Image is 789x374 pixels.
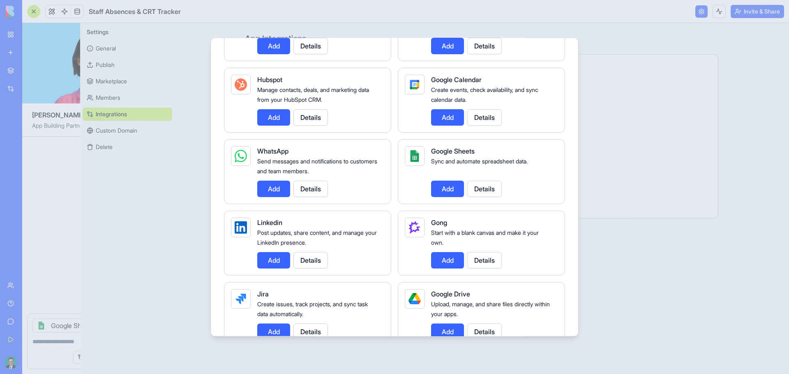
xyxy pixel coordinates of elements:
button: Add [257,37,290,54]
button: Details [293,109,328,125]
span: Google Drive [431,289,470,298]
span: Start with a blank canvas and make it your own. [431,229,539,246]
span: WhatsApp [257,147,288,155]
span: Post updates, share content, and manage your LinkedIn presence. [257,229,377,246]
button: Add [431,180,464,197]
button: Details [467,180,502,197]
button: Add [257,180,290,197]
span: Upload, manage, and share files directly within your apps. [431,300,550,317]
button: Details [467,37,502,54]
button: Details [293,323,328,340]
button: Add [257,109,290,125]
span: Create events, check availability, and sync calendar data. [431,86,538,103]
button: Add [257,252,290,268]
button: Details [293,252,328,268]
span: Jira [257,289,269,298]
span: Gong [431,218,447,226]
button: Add [431,109,464,125]
span: Linkedin [257,218,282,226]
button: Details [467,252,502,268]
span: Google Sheets [431,147,475,155]
span: Create issues, track projects, and sync task data automatically. [257,300,368,317]
span: Hubspot [257,75,282,83]
span: Send messages and notifications to customers and team members. [257,157,377,174]
button: Details [293,180,328,197]
button: Add [257,323,290,340]
button: Details [467,109,502,125]
button: Details [467,323,502,340]
button: Details [293,37,328,54]
span: Manage contacts, deals, and marketing data from your HubSpot CRM. [257,86,369,103]
span: Google Calendar [431,75,482,83]
button: Add [431,37,464,54]
span: Sync and automate spreadsheet data. [431,157,528,164]
button: Add [431,252,464,268]
button: Add [431,323,464,340]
